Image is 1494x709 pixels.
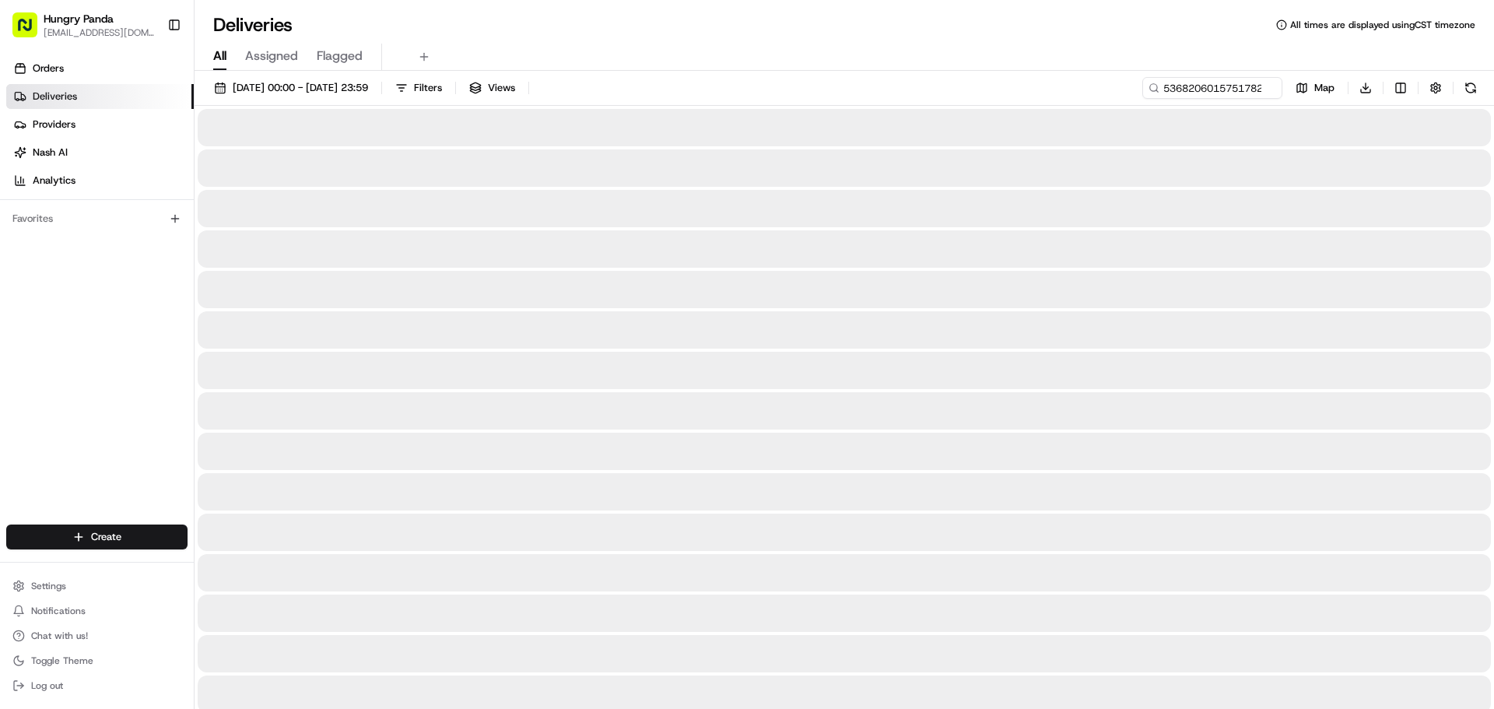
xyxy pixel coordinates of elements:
span: Knowledge Base [31,348,119,363]
span: [PERSON_NAME] [48,283,126,296]
span: Flagged [317,47,363,65]
span: [DATE] 00:00 - [DATE] 23:59 [233,81,368,95]
span: All times are displayed using CST timezone [1290,19,1475,31]
a: Analytics [6,168,194,193]
input: Type to search [1142,77,1282,99]
span: Filters [414,81,442,95]
button: Hungry Panda [44,11,114,26]
span: Chat with us! [31,630,88,642]
span: Log out [31,679,63,692]
span: 8月15日 [60,241,96,254]
span: Providers [33,118,75,132]
button: Start new chat [265,153,283,172]
button: Chat with us! [6,625,188,647]
span: All [213,47,226,65]
a: Providers [6,112,194,137]
span: Orders [33,61,64,75]
button: Notifications [6,600,188,622]
a: 💻API Documentation [125,342,256,370]
button: Views [462,77,522,99]
button: [EMAIL_ADDRESS][DOMAIN_NAME] [44,26,155,39]
button: Hungry Panda[EMAIL_ADDRESS][DOMAIN_NAME] [6,6,161,44]
a: Nash AI [6,140,194,165]
span: Map [1314,81,1334,95]
a: Deliveries [6,84,194,109]
span: Toggle Theme [31,655,93,667]
div: 💻 [132,349,144,362]
span: • [51,241,57,254]
button: Log out [6,675,188,697]
button: [DATE] 00:00 - [DATE] 23:59 [207,77,375,99]
span: Notifications [31,605,86,617]
span: API Documentation [147,348,250,363]
button: Toggle Theme [6,650,188,672]
div: Favorites [6,206,188,231]
span: Analytics [33,174,75,188]
a: Orders [6,56,194,81]
a: 📗Knowledge Base [9,342,125,370]
div: We're available if you need us! [70,164,214,177]
img: 1727276513143-84d647e1-66c0-4f92-a045-3c9f9f5dfd92 [33,149,61,177]
img: 1736555255976-a54dd68f-1ca7-489b-9aae-adbdc363a1c4 [16,149,44,177]
span: Nash AI [33,146,68,160]
p: Welcome 👋 [16,62,283,87]
span: • [129,283,135,296]
img: Nash [16,16,47,47]
span: Create [91,530,121,544]
span: 8月7日 [138,283,168,296]
span: Pylon [155,386,188,398]
span: Views [488,81,515,95]
button: Filters [388,77,449,99]
img: 1736555255976-a54dd68f-1ca7-489b-9aae-adbdc363a1c4 [31,284,44,297]
span: Settings [31,580,66,592]
div: Past conversations [16,202,100,215]
button: Settings [6,575,188,597]
button: Map [1289,77,1341,99]
h1: Deliveries [213,12,293,37]
span: Assigned [245,47,298,65]
button: Create [6,525,188,549]
div: 📗 [16,349,28,362]
button: See all [241,199,283,218]
button: Refresh [1460,77,1482,99]
span: Deliveries [33,90,77,104]
a: Powered byPylon [110,385,188,398]
div: Start new chat [70,149,255,164]
input: Clear [40,100,257,117]
img: Asif Zaman Khan [16,269,40,293]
